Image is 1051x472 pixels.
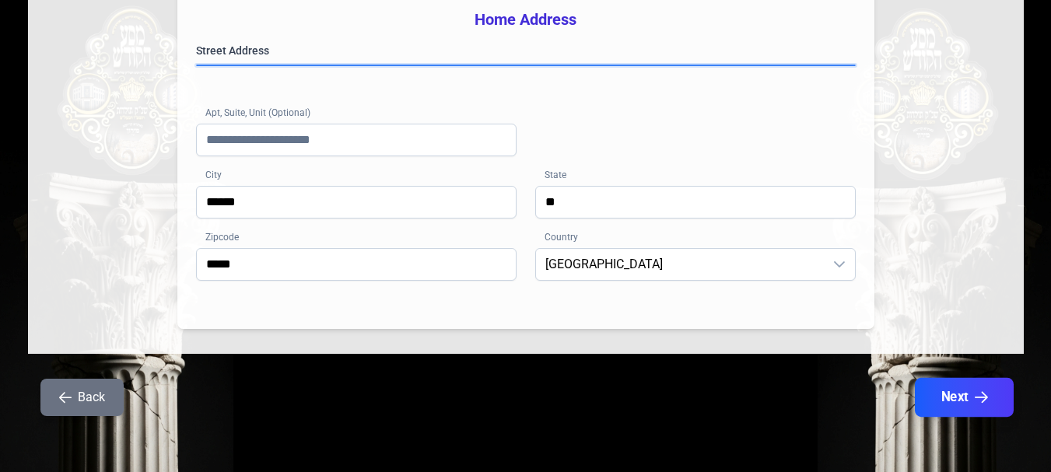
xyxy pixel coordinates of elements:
h3: Home Address [196,9,856,30]
button: Next [914,378,1013,417]
button: Back [40,379,124,416]
label: Street Address [196,43,856,58]
div: dropdown trigger [824,249,855,280]
span: United States [536,249,824,280]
